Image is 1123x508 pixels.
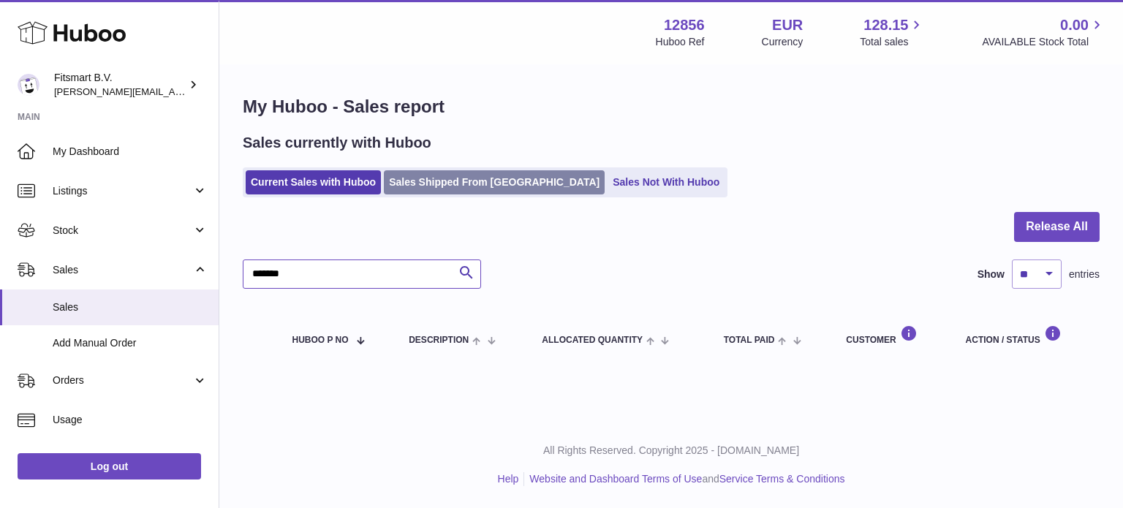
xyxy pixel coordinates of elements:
div: Currency [762,35,804,49]
div: Fitsmart B.V. [54,71,186,99]
span: Add Manual Order [53,336,208,350]
label: Show [978,268,1005,281]
strong: 12856 [664,15,705,35]
a: Sales Not With Huboo [608,170,725,194]
a: Website and Dashboard Terms of Use [529,473,702,485]
h1: My Huboo - Sales report [243,95,1100,118]
img: jonathan@leaderoo.com [18,74,39,96]
span: AVAILABLE Stock Total [982,35,1105,49]
a: Service Terms & Conditions [719,473,845,485]
span: ALLOCATED Quantity [542,335,643,345]
span: Sales [53,300,208,314]
span: Total sales [860,35,925,49]
div: Action / Status [966,325,1085,345]
p: All Rights Reserved. Copyright 2025 - [DOMAIN_NAME] [231,444,1111,458]
span: Sales [53,263,192,277]
li: and [524,472,844,486]
span: Total paid [724,335,775,345]
span: Orders [53,374,192,387]
strong: EUR [772,15,803,35]
span: entries [1069,268,1100,281]
span: Stock [53,224,192,238]
span: [PERSON_NAME][EMAIL_ADDRESS][DOMAIN_NAME] [54,86,293,97]
a: Help [498,473,519,485]
div: Customer [846,325,936,345]
span: Usage [53,413,208,427]
span: My Dashboard [53,145,208,159]
span: 128.15 [863,15,908,35]
button: Release All [1014,212,1100,242]
a: Log out [18,453,201,479]
span: 0.00 [1060,15,1089,35]
a: Current Sales with Huboo [246,170,381,194]
a: Sales Shipped From [GEOGRAPHIC_DATA] [384,170,605,194]
h2: Sales currently with Huboo [243,133,431,153]
a: 128.15 Total sales [860,15,925,49]
span: Huboo P no [292,335,349,345]
span: Listings [53,184,192,198]
div: Huboo Ref [656,35,705,49]
a: 0.00 AVAILABLE Stock Total [982,15,1105,49]
span: Description [409,335,469,345]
